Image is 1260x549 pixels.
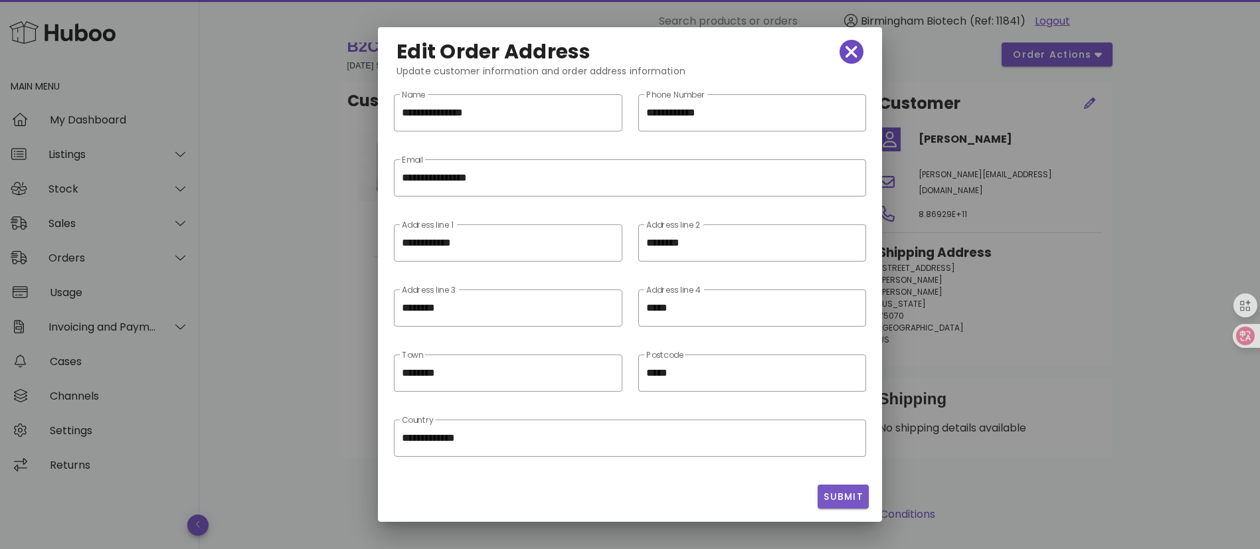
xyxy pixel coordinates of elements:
button: Submit [818,485,869,509]
label: Country [402,416,434,426]
h2: Edit Order Address [397,41,591,62]
label: Address line 3 [402,285,456,295]
label: Address line 2 [646,220,700,230]
label: Phone Number [646,90,705,100]
label: Address line 4 [646,285,701,295]
label: Email [402,155,423,165]
label: Postcode [646,351,683,360]
label: Address line 1 [402,220,454,230]
label: Name [402,90,425,100]
div: Update customer information and order address information [386,64,874,89]
span: Submit [823,490,863,504]
label: Town [402,351,423,360]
